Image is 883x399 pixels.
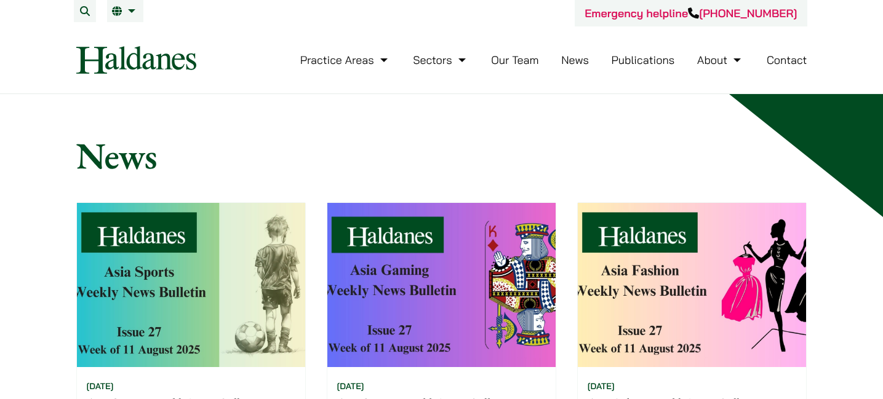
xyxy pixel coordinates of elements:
[585,6,797,20] a: Emergency helpline[PHONE_NUMBER]
[491,53,538,67] a: Our Team
[112,6,138,16] a: EN
[76,46,196,74] img: Logo of Haldanes
[697,53,744,67] a: About
[767,53,807,67] a: Contact
[413,53,468,67] a: Sectors
[612,53,675,67] a: Publications
[588,381,615,392] time: [DATE]
[87,381,114,392] time: [DATE]
[300,53,391,67] a: Practice Areas
[561,53,589,67] a: News
[76,133,807,178] h1: News
[337,381,364,392] time: [DATE]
